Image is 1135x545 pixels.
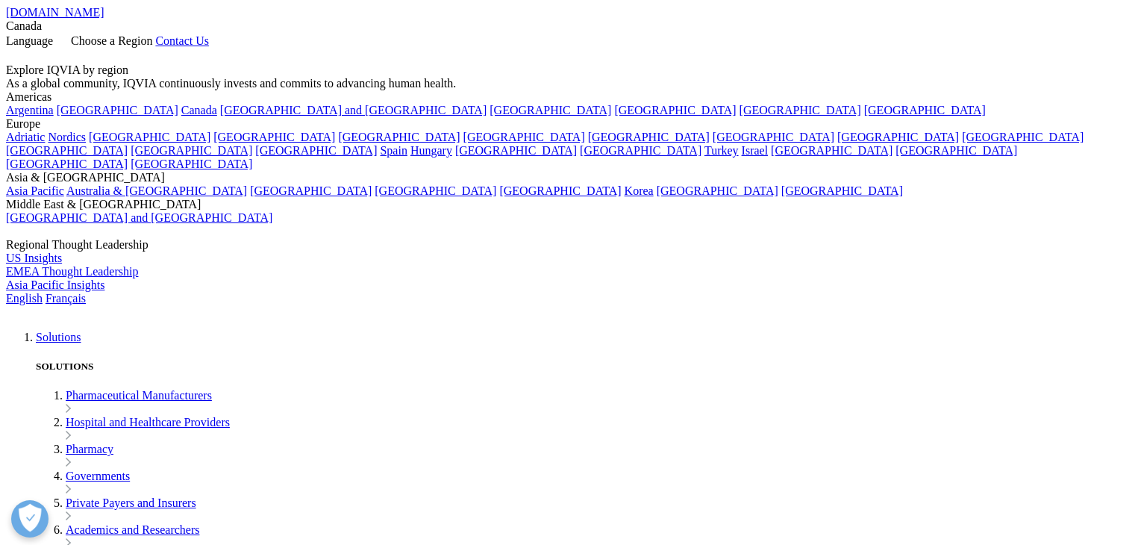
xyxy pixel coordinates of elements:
a: Nordics [48,131,86,143]
div: Americas [6,90,1129,104]
a: [DOMAIN_NAME] [6,6,104,19]
a: English [6,292,43,305]
a: [GEOGRAPHIC_DATA] [490,104,611,116]
a: [GEOGRAPHIC_DATA] [131,158,252,170]
a: [GEOGRAPHIC_DATA] [781,184,903,197]
a: [GEOGRAPHIC_DATA] [499,184,621,197]
div: As a global community, IQVIA continuously invests and commits to advancing human health. [6,77,1129,90]
a: Solutions [36,331,81,343]
a: Hospital and Healthcare Providers [66,416,230,429]
a: [GEOGRAPHIC_DATA] [455,144,577,157]
a: Governments [66,470,130,482]
span: Choose a Region [71,34,152,47]
a: Private Payers and Insurers [66,496,196,509]
a: Korea [625,184,654,197]
a: Argentina [6,104,54,116]
div: Explore IQVIA by region [6,63,1129,77]
a: [GEOGRAPHIC_DATA] [740,104,861,116]
div: Europe [6,117,1129,131]
a: [GEOGRAPHIC_DATA] [255,144,377,157]
a: Adriatic [6,131,45,143]
a: US Insights [6,252,62,264]
a: EMEA Thought Leadership [6,265,138,278]
a: [GEOGRAPHIC_DATA] [580,144,701,157]
a: [GEOGRAPHIC_DATA] and [GEOGRAPHIC_DATA] [6,211,272,224]
div: Middle East & [GEOGRAPHIC_DATA] [6,198,1129,211]
a: Turkey [704,144,739,157]
a: Asia Pacific Insights [6,278,104,291]
a: [GEOGRAPHIC_DATA] [895,144,1017,157]
a: Israel [742,144,769,157]
a: [GEOGRAPHIC_DATA] [463,131,585,143]
a: Australia & [GEOGRAPHIC_DATA] [66,184,247,197]
a: [GEOGRAPHIC_DATA] [131,144,252,157]
a: Asia Pacific [6,184,64,197]
a: Contact Us [155,34,209,47]
a: Academics and Researchers [66,523,199,536]
div: Asia & [GEOGRAPHIC_DATA] [6,171,1129,184]
div: Canada [6,19,1129,33]
a: [GEOGRAPHIC_DATA] [962,131,1084,143]
a: [GEOGRAPHIC_DATA] [338,131,460,143]
a: [GEOGRAPHIC_DATA] [864,104,986,116]
h5: SOLUTIONS [36,361,1129,373]
a: [GEOGRAPHIC_DATA] and [GEOGRAPHIC_DATA] [220,104,487,116]
button: Open Preferences [11,500,49,538]
a: [GEOGRAPHIC_DATA] [250,184,372,197]
a: [GEOGRAPHIC_DATA] [713,131,834,143]
a: Canada [181,104,217,116]
a: Spain [380,144,407,157]
a: [GEOGRAPHIC_DATA] [837,131,959,143]
a: [GEOGRAPHIC_DATA] [771,144,892,157]
a: [GEOGRAPHIC_DATA] [588,131,710,143]
a: Français [46,292,86,305]
a: Pharmacy [66,443,113,455]
a: [GEOGRAPHIC_DATA] [89,131,210,143]
span: Language [6,34,53,47]
a: [GEOGRAPHIC_DATA] [6,144,128,157]
a: [GEOGRAPHIC_DATA] [657,184,778,197]
div: Regional Thought Leadership [6,238,1129,252]
a: [GEOGRAPHIC_DATA] [6,158,128,170]
a: Hungary [410,144,452,157]
a: Pharmaceutical Manufacturers [66,389,212,402]
a: [GEOGRAPHIC_DATA] [614,104,736,116]
a: [GEOGRAPHIC_DATA] [57,104,178,116]
a: [GEOGRAPHIC_DATA] [213,131,335,143]
a: [GEOGRAPHIC_DATA] [375,184,496,197]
